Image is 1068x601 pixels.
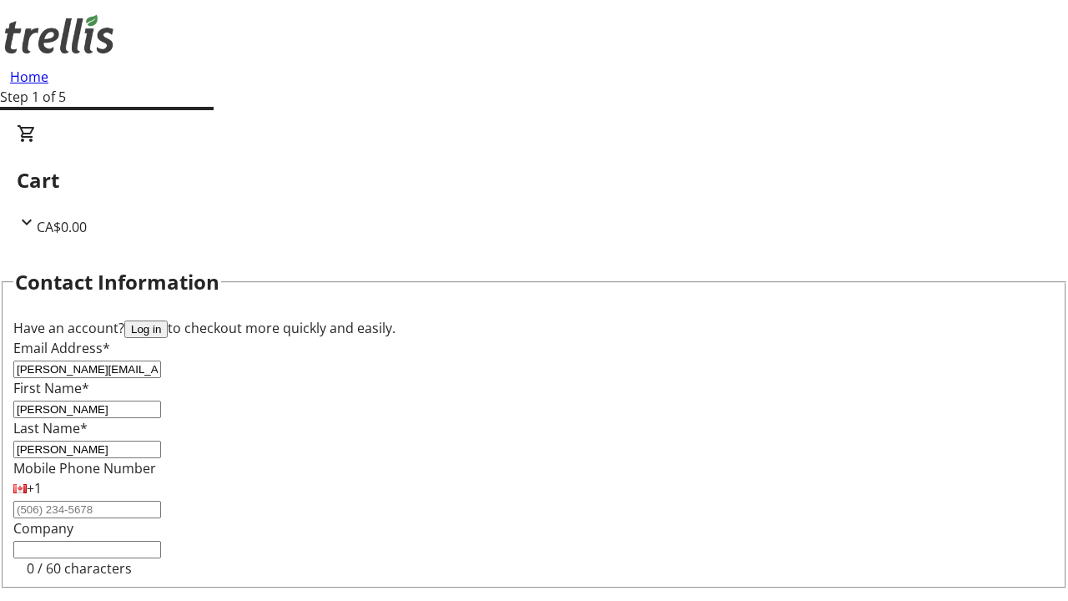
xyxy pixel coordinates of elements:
[37,218,87,236] span: CA$0.00
[13,419,88,437] label: Last Name*
[124,321,168,338] button: Log in
[13,519,73,538] label: Company
[13,339,110,357] label: Email Address*
[15,267,219,297] h2: Contact Information
[13,459,156,477] label: Mobile Phone Number
[17,165,1051,195] h2: Cart
[17,124,1051,237] div: CartCA$0.00
[13,318,1055,338] div: Have an account? to checkout more quickly and easily.
[13,501,161,518] input: (506) 234-5678
[13,379,89,397] label: First Name*
[27,559,132,578] tr-character-limit: 0 / 60 characters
